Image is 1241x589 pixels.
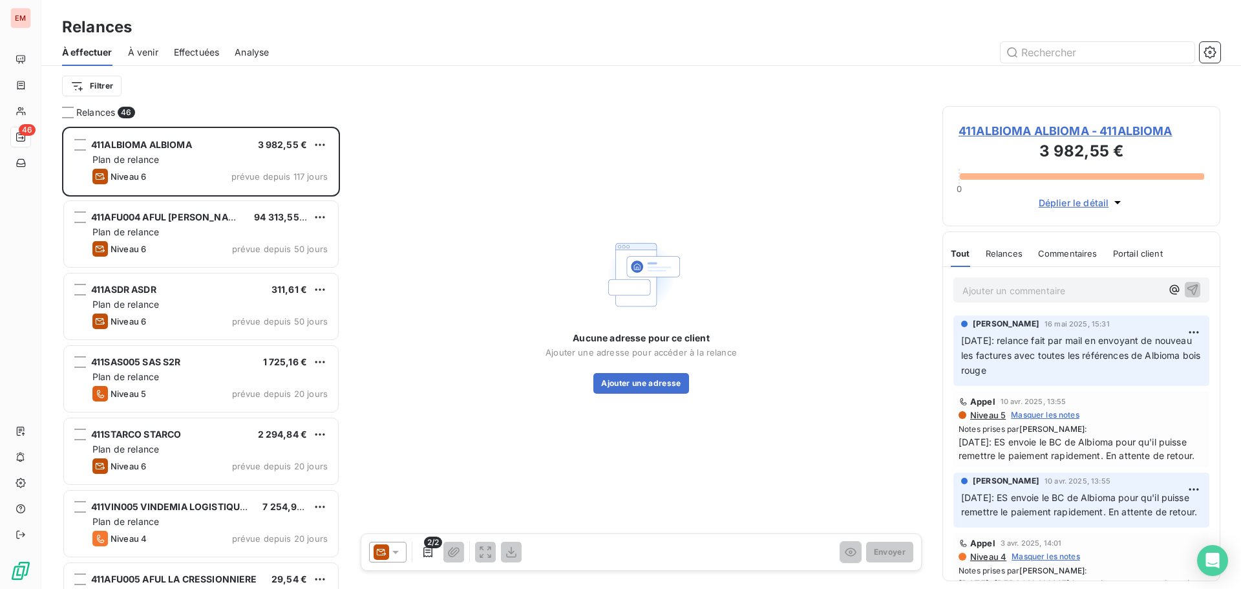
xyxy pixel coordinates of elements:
[232,533,328,544] span: prévue depuis 20 jours
[1039,196,1109,209] span: Déplier le détail
[232,316,328,327] span: prévue depuis 50 jours
[1012,551,1080,562] span: Masquer les notes
[92,516,159,527] span: Plan de relance
[232,461,328,471] span: prévue depuis 20 jours
[1197,545,1228,576] div: Open Intercom Messenger
[973,318,1039,330] span: [PERSON_NAME]
[969,410,1006,420] span: Niveau 5
[91,211,246,222] span: 411AFU004 AFUL [PERSON_NAME]
[970,396,995,407] span: Appel
[961,492,1197,518] span: [DATE]: ES envoie le BC de Albioma pour qu'il puisse remettre le paiement rapidement. En attente ...
[10,561,31,581] img: Logo LeanPay
[262,501,312,512] span: 7 254,96 €
[92,226,159,237] span: Plan de relance
[959,565,1204,577] span: Notes prises par :
[118,107,134,118] span: 46
[91,139,192,150] span: 411ALBIOMA ALBIOMA
[111,316,146,327] span: Niveau 6
[1001,539,1062,547] span: 3 avr. 2025, 14:01
[232,244,328,254] span: prévue depuis 50 jours
[111,244,146,254] span: Niveau 6
[1001,398,1066,405] span: 10 avr. 2025, 13:55
[62,16,132,39] h3: Relances
[969,552,1006,562] span: Niveau 4
[258,139,308,150] span: 3 982,55 €
[866,542,913,562] button: Envoyer
[959,423,1204,435] span: Notes prises par :
[1038,248,1098,259] span: Commentaires
[986,248,1023,259] span: Relances
[111,533,147,544] span: Niveau 4
[1019,566,1085,575] span: [PERSON_NAME]
[258,429,308,440] span: 2 294,84 €
[1019,424,1085,434] span: [PERSON_NAME]
[76,106,115,119] span: Relances
[1113,248,1163,259] span: Portail client
[91,501,268,512] span: 411VIN005 VINDEMIA LOGISTIQUE / VL1
[959,140,1204,166] h3: 3 982,55 €
[546,347,737,358] span: Ajouter une adresse pour accéder à la relance
[271,573,307,584] span: 29,54 €
[62,76,122,96] button: Filtrer
[232,389,328,399] span: prévue depuis 20 jours
[128,46,158,59] span: À venir
[91,356,181,367] span: 411SAS005 SAS S2R
[424,537,442,548] span: 2/2
[91,429,181,440] span: 411STARCO STARCO
[91,573,257,584] span: 411AFU005 AFUL LA CRESSIONNIERE
[263,356,308,367] span: 1 725,16 €
[593,373,688,394] button: Ajouter une adresse
[254,211,308,222] span: 94 313,55 €
[92,299,159,310] span: Plan de relance
[970,538,995,548] span: Appel
[959,435,1204,462] span: [DATE]: ES envoie le BC de Albioma pour qu'il puisse remettre le paiement rapidement. En attente ...
[1011,409,1079,421] span: Masquer les notes
[91,284,156,295] span: 411ASDR ASDR
[959,122,1204,140] span: 411ALBIOMA ALBIOMA - 411ALBIOMA
[92,371,159,382] span: Plan de relance
[111,171,146,182] span: Niveau 6
[62,127,340,589] div: grid
[111,389,146,399] span: Niveau 5
[92,154,159,165] span: Plan de relance
[961,335,1203,376] span: [DATE]: relance fait par mail en envoyant de nouveau les factures avec toutes les références de A...
[10,8,31,28] div: EM
[1045,477,1110,485] span: 10 avr. 2025, 13:55
[271,284,307,295] span: 311,61 €
[573,332,709,345] span: Aucune adresse pour ce client
[1001,42,1194,63] input: Rechercher
[973,475,1039,487] span: [PERSON_NAME]
[111,461,146,471] span: Niveau 6
[62,46,112,59] span: À effectuer
[19,124,36,136] span: 46
[600,233,683,316] img: Empty state
[951,248,970,259] span: Tout
[174,46,220,59] span: Effectuées
[231,171,328,182] span: prévue depuis 117 jours
[1035,195,1129,210] button: Déplier le détail
[92,444,159,455] span: Plan de relance
[1045,320,1110,328] span: 16 mai 2025, 15:31
[235,46,269,59] span: Analyse
[10,127,30,147] a: 46
[957,184,962,194] span: 0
